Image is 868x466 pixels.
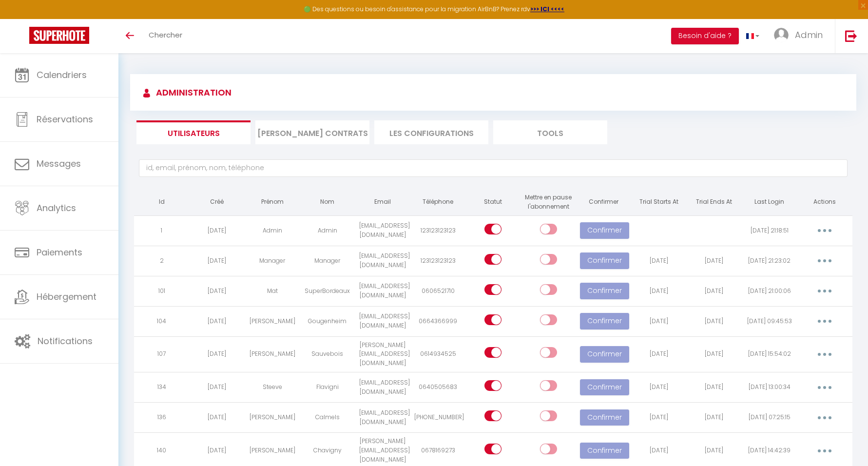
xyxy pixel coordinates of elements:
[742,276,797,306] td: [DATE] 21:00:06
[742,189,797,215] th: Last Login
[521,189,576,215] th: Mettre en pause l'abonnement
[374,120,488,144] li: Les configurations
[742,372,797,403] td: [DATE] 13:00:34
[245,306,300,336] td: [PERSON_NAME]
[705,349,723,358] span: [DATE]
[795,29,823,41] span: Admin
[410,189,465,215] th: Téléphone
[410,215,465,246] td: 123123123123
[134,189,189,215] th: Id
[189,306,244,336] td: [DATE]
[37,202,76,214] span: Analytics
[410,372,465,403] td: 0640505683
[705,383,723,391] span: [DATE]
[410,246,465,276] td: 123123123123
[134,403,189,433] td: 136
[134,215,189,246] td: 1
[134,306,189,336] td: 104
[530,5,564,13] a: >>> ICI <<<<
[189,215,244,246] td: [DATE]
[355,189,410,215] th: Email
[38,335,93,347] span: Notifications
[189,403,244,433] td: [DATE]
[845,30,857,42] img: logout
[493,120,607,144] li: Tools
[355,306,410,336] td: [EMAIL_ADDRESS][DOMAIN_NAME]
[300,336,355,372] td: Sauvebois
[245,372,300,403] td: Steeve
[355,403,410,433] td: [EMAIL_ADDRESS][DOMAIN_NAME]
[742,215,797,246] td: [DATE] 21:18:51
[300,215,355,246] td: Admin
[410,306,465,336] td: 0664366999
[671,28,739,44] button: Besoin d'aide ?
[705,317,723,325] span: [DATE]
[300,306,355,336] td: Gougenheim
[742,336,797,372] td: [DATE] 15:54:02
[580,283,629,299] button: Confirmer
[580,252,629,269] button: Confirmer
[300,372,355,403] td: Flavigni
[189,189,244,215] th: Créé
[580,379,629,396] button: Confirmer
[650,413,668,421] span: [DATE]
[650,446,668,454] span: [DATE]
[631,189,686,215] th: Trial Starts At
[580,409,629,426] button: Confirmer
[774,28,789,42] img: ...
[742,246,797,276] td: [DATE] 21:23:02
[149,30,182,40] span: Chercher
[742,306,797,336] td: [DATE] 09:45:53
[580,222,629,239] button: Confirmer
[255,120,369,144] li: [PERSON_NAME] contrats
[37,246,82,258] span: Paiements
[650,287,668,295] span: [DATE]
[576,189,631,215] th: Confirmer
[580,443,629,459] button: Confirmer
[410,336,465,372] td: 0614934525
[355,276,410,306] td: [EMAIL_ADDRESS][DOMAIN_NAME]
[580,313,629,330] button: Confirmer
[134,336,189,372] td: 107
[705,287,723,295] span: [DATE]
[37,69,87,81] span: Calendriers
[650,256,668,265] span: [DATE]
[136,120,251,144] li: Utilisateurs
[465,189,521,215] th: Statut
[687,189,742,215] th: Trial Ends At
[37,291,96,303] span: Hébergement
[189,336,244,372] td: [DATE]
[300,276,355,306] td: SuperBordeaux
[410,403,465,433] td: [PHONE_NUMBER]
[29,27,89,44] img: Super Booking
[705,413,723,421] span: [DATE]
[37,113,93,125] span: Réservations
[134,372,189,403] td: 134
[245,276,300,306] td: Mat
[245,189,300,215] th: Prénom
[139,159,848,177] input: id, email, prénom, nom, téléphone
[650,349,668,358] span: [DATE]
[300,246,355,276] td: Manager
[705,446,723,454] span: [DATE]
[245,336,300,372] td: [PERSON_NAME]
[189,372,244,403] td: [DATE]
[134,246,189,276] td: 2
[245,215,300,246] td: Admin
[650,383,668,391] span: [DATE]
[37,157,81,170] span: Messages
[189,246,244,276] td: [DATE]
[767,19,835,53] a: ... Admin
[300,403,355,433] td: Calmels
[355,372,410,403] td: [EMAIL_ADDRESS][DOMAIN_NAME]
[245,246,300,276] td: Manager
[650,317,668,325] span: [DATE]
[355,215,410,246] td: [EMAIL_ADDRESS][DOMAIN_NAME]
[742,403,797,433] td: [DATE] 07:25:15
[797,189,852,215] th: Actions
[580,346,629,363] button: Confirmer
[137,81,231,103] h3: Administration
[300,189,355,215] th: Nom
[134,276,189,306] td: 101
